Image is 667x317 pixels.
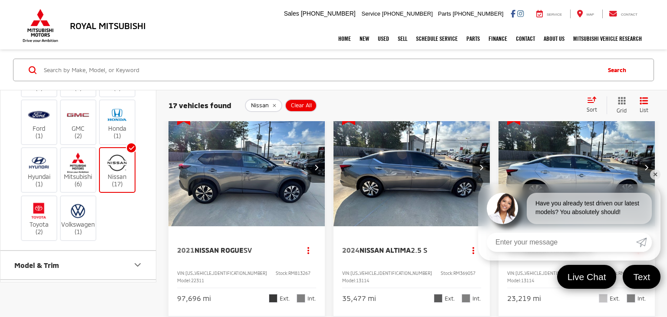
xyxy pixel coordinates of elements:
[307,152,325,183] button: Next image
[472,152,490,183] button: Next image
[623,265,660,289] a: Text
[498,109,656,226] a: 2024 Nissan Altima 2.5 S2024 Nissan Altima 2.5 S2024 Nissan Altima 2.5 S2024 Nissan Altima 2.5 S
[599,59,639,81] button: Search
[191,278,204,283] span: 22311
[487,233,636,252] input: Enter your message
[498,109,656,227] img: 2024 Nissan Altima 2.5 S
[168,101,231,109] span: 17 vehicles found
[355,28,373,50] a: New
[633,96,655,114] button: List View
[360,246,411,254] span: Nissan Altima
[484,28,512,50] a: Finance
[521,278,534,283] span: 13114
[472,294,481,303] span: Int.
[434,294,442,303] span: Gun Metallic
[412,28,462,50] a: Schedule Service: Opens in a new tab
[610,294,620,303] span: Ext.
[618,271,641,276] span: RM344204
[587,106,597,112] span: Sort
[307,294,316,303] span: Int.
[527,193,652,224] div: Have you already test driven our latest models? You absolutely should!
[507,294,541,304] div: 23,219 mi
[445,294,455,303] span: Ext.
[280,294,290,303] span: Ext.
[621,13,637,17] span: Contact
[301,243,316,258] button: Actions
[563,271,611,283] span: Live Chat
[27,153,51,173] img: Royal Mitsubishi in Baton Rouge, LA)
[269,294,277,303] span: Gun Metallic
[636,233,652,252] a: Submit
[356,278,369,283] span: 13114
[640,106,648,114] span: List
[285,99,317,112] button: Clear All
[195,246,244,254] span: Nissan Rogue
[291,102,312,109] span: Clear All
[498,109,656,226] div: 2024 Nissan Altima 2.5 S 0
[66,153,90,173] img: Royal Mitsubishi in Baton Rouge, LA)
[507,278,521,283] span: Model:
[462,294,470,303] span: Charcoal
[22,105,57,140] label: Ford (1)
[511,10,515,17] a: Facebook: Click to visit our Facebook page
[177,294,211,304] div: 97,696 mi
[168,109,326,226] div: 2021 Nissan Rogue SV 0
[342,246,360,254] span: 2024
[245,99,282,112] button: remove Nissan
[452,10,503,17] span: [PHONE_NUMBER]
[382,10,433,17] span: [PHONE_NUMBER]
[557,265,617,289] a: Live Chat
[70,21,146,30] h3: Royal Mitsubishi
[301,10,356,17] span: [PHONE_NUMBER]
[27,105,51,125] img: Royal Mitsubishi in Baton Rouge, LA)
[22,153,57,188] label: Hyundai (1)
[61,201,96,236] label: Volkswagen (1)
[297,294,305,303] span: Charcoal
[21,9,60,43] img: Mitsubishi
[617,107,627,114] span: Grid
[472,247,474,254] span: dropdown dots
[342,271,350,276] span: VIN:
[244,246,252,254] span: SV
[14,261,59,269] div: Model & Trim
[100,153,135,188] label: Nissan (17)
[466,243,481,258] button: Actions
[177,278,191,283] span: Model:
[177,246,195,254] span: 2021
[507,271,515,276] span: VIN:
[333,109,491,226] a: 2024 Nissan Altima 2.5 S2024 Nissan Altima 2.5 S2024 Nissan Altima 2.5 S2024 Nissan Altima 2.5 S
[100,105,135,140] label: Honda (1)
[22,201,57,236] label: Toyota (2)
[284,10,299,17] span: Sales
[547,13,562,17] span: Service
[350,271,432,276] span: [US_VEHICLE_IDENTIFICATION_NUMBER]
[61,105,96,140] label: GMC (2)
[637,294,646,303] span: Int.
[373,28,393,50] a: Used
[637,152,655,183] button: Next image
[0,251,157,279] button: Model & TrimModel & Trim
[27,201,51,221] img: Royal Mitsubishi in Baton Rouge, LA)
[570,10,601,18] a: Map
[43,59,599,80] form: Search by Make, Model, or Keyword
[627,294,635,303] span: Charcoal
[629,271,654,283] span: Text
[512,28,539,50] a: Contact
[342,294,376,304] div: 35,477 mi
[333,109,491,227] img: 2024 Nissan Altima 2.5 S
[438,10,451,17] span: Parts
[334,28,355,50] a: Home
[177,271,185,276] span: VIN:
[599,294,608,303] span: Brilliant Silver Metallic
[582,96,607,114] button: Select sort value
[61,153,96,188] label: Mitsubishi (6)
[0,280,157,308] button: Price
[602,10,644,18] a: Contact
[288,271,310,276] span: RM813267
[168,109,326,226] a: 2021 Nissan Rogue SV2021 Nissan Rogue SV2021 Nissan Rogue SV2021 Nissan Rogue SV
[105,105,129,125] img: Royal Mitsubishi in Baton Rouge, LA)
[333,109,491,226] div: 2024 Nissan Altima 2.5 S 0
[441,271,453,276] span: Stock:
[453,271,475,276] span: RM369057
[362,10,380,17] span: Service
